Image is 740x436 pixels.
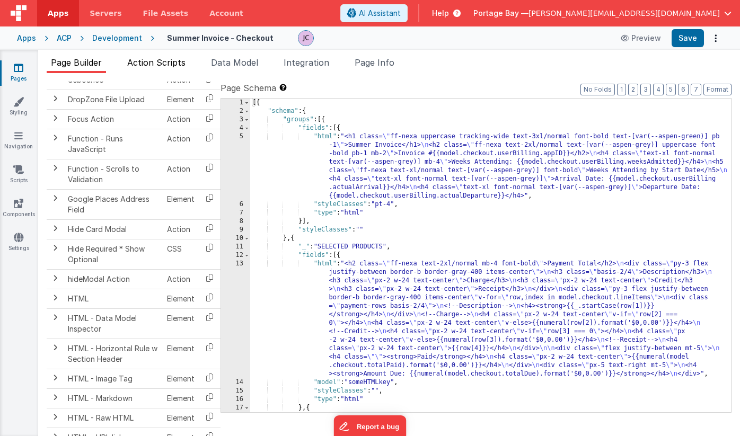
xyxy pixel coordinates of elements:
button: 1 [617,84,626,95]
span: Help [432,8,449,19]
span: File Assets [143,8,189,19]
td: Element [163,339,199,369]
span: Data Model [211,57,258,68]
button: 4 [653,84,664,95]
div: 10 [221,234,250,243]
button: AI Assistant [340,4,408,22]
div: 15 [221,387,250,395]
td: Google Places Address Field [64,189,163,219]
td: Element [163,308,199,339]
td: Action [163,219,199,239]
div: ACP [57,33,72,43]
td: Function - Scrolls to Validation [64,159,163,189]
td: Element [163,189,199,219]
td: Element [163,289,199,308]
button: Format [703,84,732,95]
span: Page Info [355,57,394,68]
h4: Summer Invoice - Checkout [167,34,274,42]
div: Apps [17,33,36,43]
button: Save [672,29,704,47]
td: HTML - Markdown [64,388,163,408]
img: 5d1ca2343d4fbe88511ed98663e9c5d3 [298,31,313,46]
button: Portage Bay — [PERSON_NAME][EMAIL_ADDRESS][DOMAIN_NAME] [473,8,732,19]
td: HTML - Horizontal Rule w Section Header [64,339,163,369]
span: Page Schema [221,82,276,94]
div: 2 [221,107,250,115]
td: Action [163,269,199,289]
button: Options [708,31,723,46]
div: 6 [221,200,250,209]
td: Action [163,159,199,189]
td: Action [163,129,199,159]
td: hideModal Action [64,269,163,289]
span: [PERSON_NAME][EMAIL_ADDRESS][DOMAIN_NAME] [528,8,720,19]
td: Element [163,408,199,428]
div: 16 [221,395,250,404]
td: Hide Required * Show Optional [64,239,163,269]
span: Action Scripts [127,57,186,68]
span: Page Builder [51,57,102,68]
td: HTML - Image Tag [64,369,163,388]
div: 14 [221,378,250,387]
span: Portage Bay — [473,8,528,19]
td: HTML [64,289,163,308]
td: DropZone File Upload [64,90,163,109]
td: HTML - Raw HTML [64,408,163,428]
button: No Folds [580,84,615,95]
button: Preview [614,30,667,47]
td: Element [163,369,199,388]
td: Focus Action [64,109,163,129]
div: 9 [221,226,250,234]
div: 3 [221,115,250,124]
div: 13 [221,260,250,378]
span: Apps [48,8,68,19]
button: 5 [666,84,676,95]
span: Integration [284,57,329,68]
td: Hide Card Modal [64,219,163,239]
div: 5 [221,132,250,200]
div: 7 [221,209,250,217]
button: 2 [628,84,638,95]
td: CSS [163,239,199,269]
td: Action [163,109,199,129]
span: Servers [90,8,121,19]
button: 6 [678,84,689,95]
div: 12 [221,251,250,260]
td: Element [163,90,199,109]
span: AI Assistant [359,8,401,19]
td: Element [163,388,199,408]
div: Development [92,33,142,43]
button: 3 [640,84,651,95]
div: 8 [221,217,250,226]
div: 11 [221,243,250,251]
div: 17 [221,404,250,412]
div: 4 [221,124,250,132]
button: 7 [691,84,701,95]
div: 1 [221,99,250,107]
td: HTML - Data Model Inspector [64,308,163,339]
td: Function - Runs JavaScript [64,129,163,159]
